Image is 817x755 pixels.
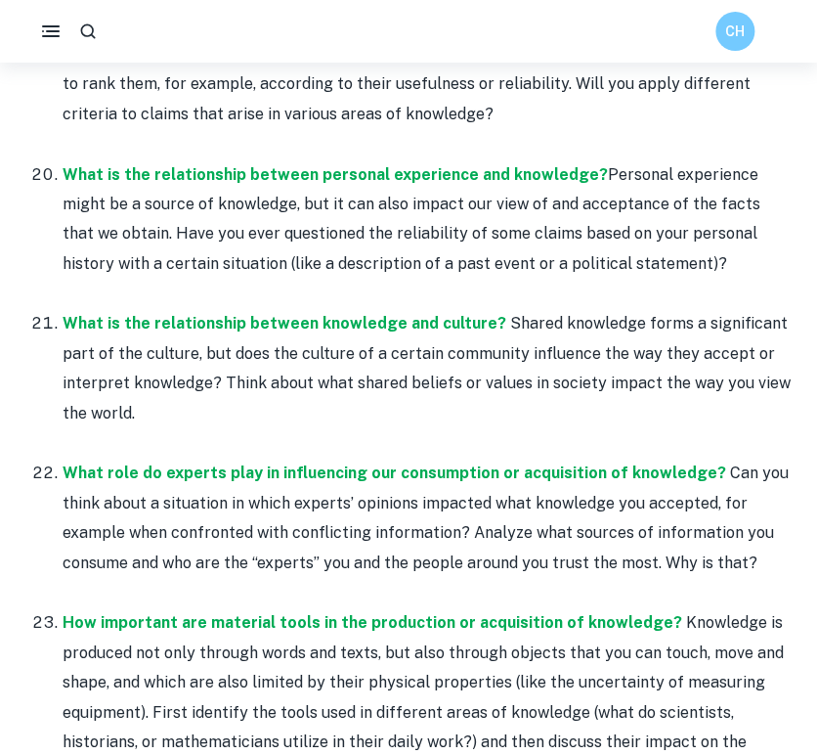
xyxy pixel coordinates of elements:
a: How important are material tools in the production or acquisition of knowledge? [63,613,682,632]
h6: CH [724,21,747,42]
p: Can you think about a situation in which experts’ opinions impacted what knowledge you accepted, ... [63,459,794,578]
p: Personal experience might be a source of knowledge, but it can also impact our view of and accept... [63,160,794,280]
p: List different tools for justifying a claim and try to rank them, for example, according to their... [63,40,794,129]
a: What role do experts play in influencing our consumption or acquisition of knowledge? [63,464,726,482]
a: What is the relationship between personal experience and knowledge? [63,165,608,184]
p: Shared knowledge forms a significant part of the culture, but does the culture of a certain commu... [63,309,794,428]
a: What is the relationship between knowledge and culture? [63,314,506,333]
button: CH [715,12,754,51]
a: What counts as a good justification for a claim? [63,45,428,64]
